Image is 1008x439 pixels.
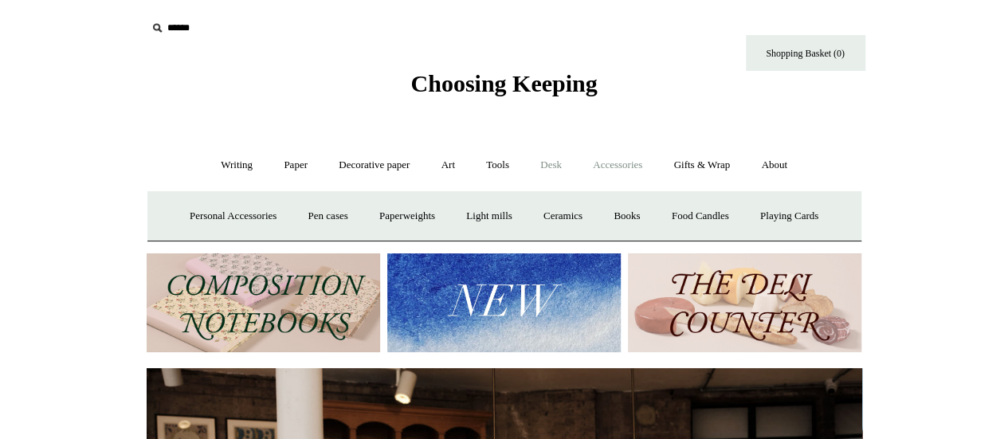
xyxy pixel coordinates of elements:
[747,144,802,186] a: About
[427,144,469,186] a: Art
[269,144,322,186] a: Paper
[175,195,291,237] a: Personal Accessories
[365,195,449,237] a: Paperweights
[452,195,526,237] a: Light mills
[147,253,380,353] img: 202302 Composition ledgers.jpg__PID:69722ee6-fa44-49dd-a067-31375e5d54ec
[410,70,597,96] span: Choosing Keeping
[526,144,576,186] a: Desk
[387,253,621,353] img: New.jpg__PID:f73bdf93-380a-4a35-bcfe-7823039498e1
[746,35,865,71] a: Shopping Basket (0)
[410,83,597,94] a: Choosing Keeping
[293,195,362,237] a: Pen cases
[628,253,861,353] img: The Deli Counter
[657,195,743,237] a: Food Candles
[472,144,524,186] a: Tools
[746,195,833,237] a: Playing Cards
[579,144,657,186] a: Accessories
[529,195,597,237] a: Ceramics
[324,144,424,186] a: Decorative paper
[659,144,744,186] a: Gifts & Wrap
[599,195,654,237] a: Books
[206,144,267,186] a: Writing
